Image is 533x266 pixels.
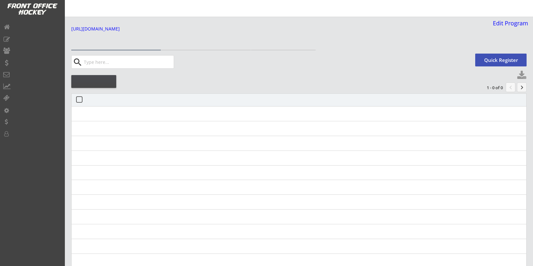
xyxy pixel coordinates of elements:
[506,82,515,92] button: chevron_left
[83,56,174,68] input: Type here...
[72,57,83,67] button: search
[469,85,503,90] div: 1 - 0 of 0
[475,54,527,66] button: Quick Register
[71,27,395,31] div: [URL][DOMAIN_NAME]
[490,20,528,31] a: Edit Program
[71,27,395,35] a: [URL][DOMAIN_NAME]
[490,20,528,26] div: Edit Program
[517,82,527,92] button: keyboard_arrow_right
[517,71,527,80] button: Click to download full roster. Your browser settings may try to block it, check your security set...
